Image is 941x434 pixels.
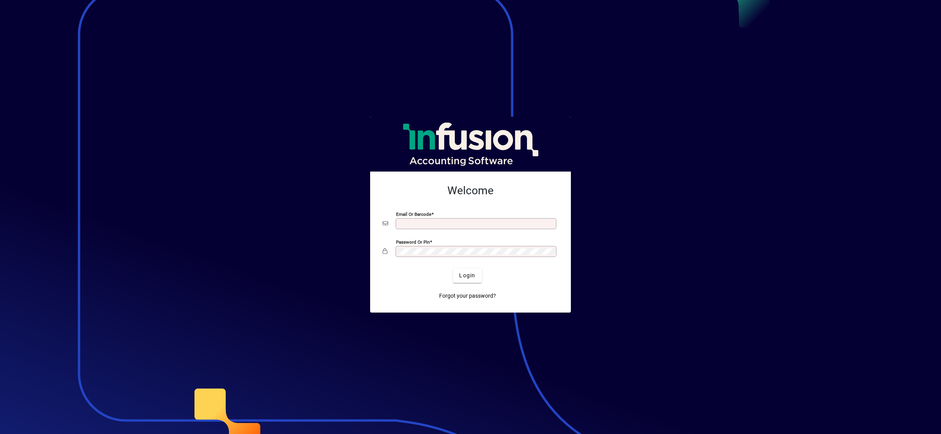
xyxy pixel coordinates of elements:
span: Forgot your password? [439,292,496,300]
mat-label: Email or Barcode [396,211,431,217]
button: Login [453,269,481,283]
h2: Welcome [383,184,558,197]
mat-label: Password or Pin [396,239,430,244]
a: Forgot your password? [436,289,499,303]
span: Login [459,271,475,280]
